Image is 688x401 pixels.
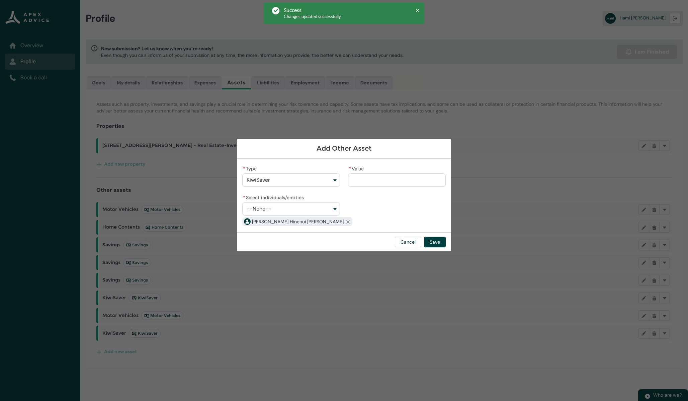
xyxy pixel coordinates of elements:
span: --None-- [247,206,271,212]
label: Value [348,164,366,172]
span: Naoise Maia Hinenui Twomey [252,218,344,225]
abbr: required [349,166,351,172]
abbr: required [243,166,245,172]
button: Remove Naoise Maia Hinenui Twomey [344,217,352,226]
label: Type [242,164,259,172]
abbr: required [243,194,245,200]
button: Type [242,173,340,187]
span: Changes updated successfully [284,14,341,19]
label: Select individuals/entities [242,193,307,201]
span: KiwiSaver [247,177,270,183]
div: Success [284,7,341,13]
button: Save [424,237,446,247]
button: Select individuals/entities [242,202,340,216]
button: Cancel [395,237,421,247]
h1: Add Other Asset [242,144,446,153]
